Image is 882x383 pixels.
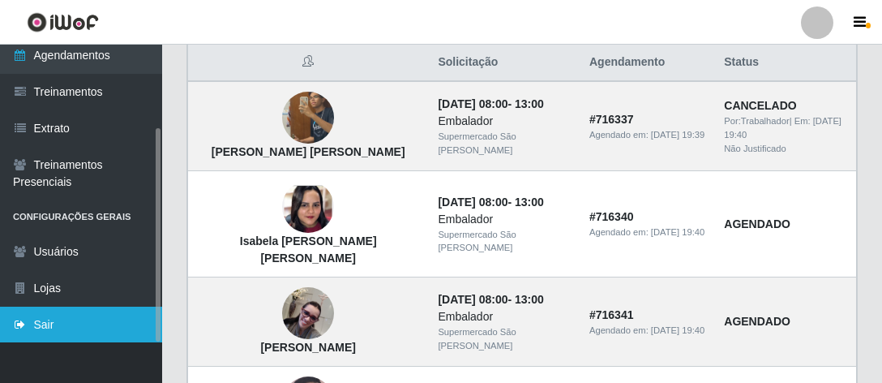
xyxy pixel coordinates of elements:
strong: - [438,97,543,110]
div: Embalador [438,308,570,325]
time: [DATE] 19:40 [651,325,704,335]
th: Status [714,44,856,82]
div: Embalador [438,211,570,228]
strong: - [438,196,543,209]
strong: - [438,293,543,306]
strong: [PERSON_NAME] [PERSON_NAME] [212,145,405,158]
th: Solicitação [428,44,580,82]
img: Isabela Xavier da Silva Linhares [282,151,334,264]
img: Márcia Maria de Morais [282,287,334,339]
time: [DATE] 19:40 [724,116,841,140]
time: [DATE] 08:00 [438,97,507,110]
strong: [PERSON_NAME] [260,341,355,354]
time: [DATE] 08:00 [438,293,507,306]
div: | Em: [724,114,846,142]
strong: Isabela [PERSON_NAME] [PERSON_NAME] [240,235,377,265]
div: Supermercado São [PERSON_NAME] [438,228,570,256]
div: Não Justificado [724,142,846,156]
strong: # 716337 [589,113,634,126]
div: Agendado em: [589,226,704,239]
time: [DATE] 08:00 [438,196,507,209]
time: [DATE] 19:40 [651,227,704,237]
strong: CANCELADO [724,99,796,112]
strong: AGENDADO [724,217,790,230]
img: Pedro Henrique Santos Ribeiro [282,72,334,164]
div: Supermercado São [PERSON_NAME] [438,325,570,353]
time: 13:00 [515,196,544,209]
time: 13:00 [515,97,544,110]
time: 13:00 [515,293,544,306]
span: Por: Trabalhador [724,116,789,126]
div: Agendado em: [589,324,704,338]
div: Supermercado São [PERSON_NAME] [438,130,570,157]
div: Embalador [438,113,570,130]
strong: # 716341 [589,308,634,321]
time: [DATE] 19:39 [651,130,704,140]
strong: # 716340 [589,210,634,223]
img: CoreUI Logo [27,12,99,32]
div: Agendado em: [589,128,704,142]
strong: AGENDADO [724,315,790,328]
th: Agendamento [580,44,714,82]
